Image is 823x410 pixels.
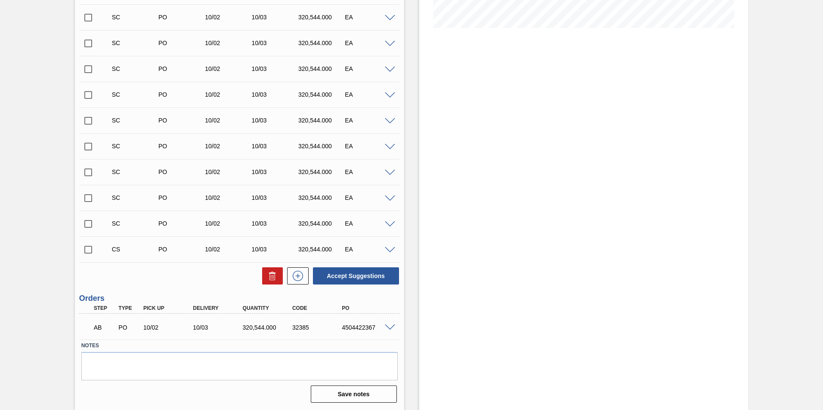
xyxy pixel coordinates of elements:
[191,305,246,311] div: Delivery
[296,14,348,21] div: 320,544.000
[296,246,348,253] div: 320,544.000
[94,324,115,331] p: AB
[343,143,395,150] div: EA
[203,168,255,175] div: 10/02/2025
[296,194,348,201] div: 320,544.000
[203,246,255,253] div: 10/02/2025
[290,324,346,331] div: 32385
[343,246,395,253] div: EA
[110,220,162,227] div: Suggestion Created
[156,220,208,227] div: Purchase order
[343,220,395,227] div: EA
[241,324,296,331] div: 320,544.000
[110,91,162,98] div: Suggestion Created
[250,246,302,253] div: 10/03/2025
[141,324,197,331] div: 10/02/2025
[92,305,118,311] div: Step
[116,305,142,311] div: Type
[241,305,296,311] div: Quantity
[311,386,397,403] button: Save notes
[343,117,395,124] div: EA
[343,194,395,201] div: EA
[203,220,255,227] div: 10/02/2025
[110,117,162,124] div: Suggestion Created
[250,40,302,46] div: 10/03/2025
[110,40,162,46] div: Suggestion Created
[283,267,309,285] div: New suggestion
[296,143,348,150] div: 320,544.000
[203,14,255,21] div: 10/02/2025
[343,168,395,175] div: EA
[203,40,255,46] div: 10/02/2025
[110,14,162,21] div: Suggestion Created
[203,143,255,150] div: 10/02/2025
[110,168,162,175] div: Suggestion Created
[290,305,346,311] div: Code
[250,143,302,150] div: 10/03/2025
[296,168,348,175] div: 320,544.000
[191,324,246,331] div: 10/03/2025
[250,91,302,98] div: 10/03/2025
[250,194,302,201] div: 10/03/2025
[250,65,302,72] div: 10/03/2025
[250,220,302,227] div: 10/03/2025
[343,40,395,46] div: EA
[309,266,400,285] div: Accept Suggestions
[343,65,395,72] div: EA
[296,220,348,227] div: 320,544.000
[81,340,398,352] label: Notes
[156,168,208,175] div: Purchase order
[156,194,208,201] div: Purchase order
[92,318,118,337] div: Awaiting Billing
[343,14,395,21] div: EA
[203,117,255,124] div: 10/02/2025
[340,324,395,331] div: 4504422367
[156,91,208,98] div: Purchase order
[156,143,208,150] div: Purchase order
[296,117,348,124] div: 320,544.000
[250,168,302,175] div: 10/03/2025
[141,305,197,311] div: Pick up
[156,246,208,253] div: Purchase order
[340,305,395,311] div: PO
[156,117,208,124] div: Purchase order
[110,246,162,253] div: Changed Suggestion
[110,143,162,150] div: Suggestion Created
[110,65,162,72] div: Suggestion Created
[250,14,302,21] div: 10/03/2025
[296,65,348,72] div: 320,544.000
[258,267,283,285] div: Delete Suggestions
[110,194,162,201] div: Suggestion Created
[203,65,255,72] div: 10/02/2025
[203,91,255,98] div: 10/02/2025
[79,294,400,303] h3: Orders
[116,324,142,331] div: Purchase order
[296,40,348,46] div: 320,544.000
[296,91,348,98] div: 320,544.000
[343,91,395,98] div: EA
[156,40,208,46] div: Purchase order
[203,194,255,201] div: 10/02/2025
[156,65,208,72] div: Purchase order
[250,117,302,124] div: 10/03/2025
[156,14,208,21] div: Purchase order
[313,267,399,285] button: Accept Suggestions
